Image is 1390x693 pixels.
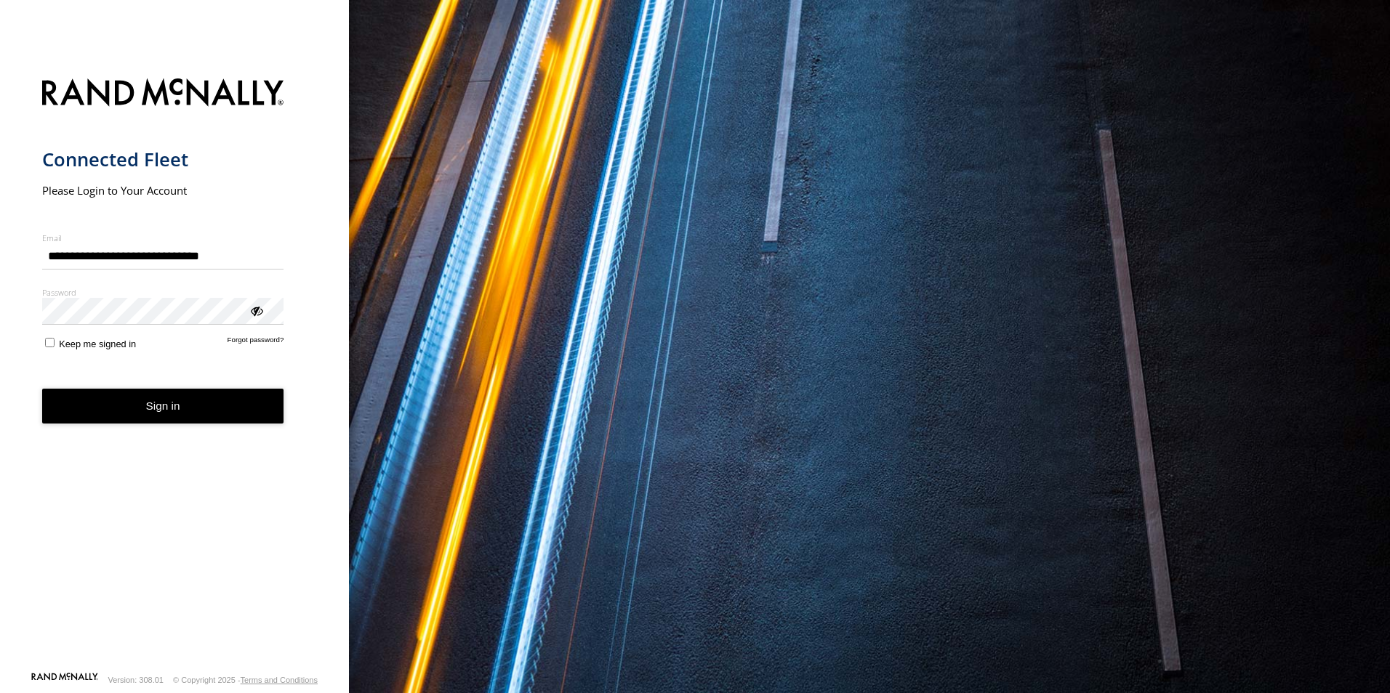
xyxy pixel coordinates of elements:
[249,303,263,317] div: ViewPassword
[173,676,318,684] div: © Copyright 2025 -
[42,287,284,298] label: Password
[45,338,55,347] input: Keep me signed in
[42,76,284,113] img: Rand McNally
[228,336,284,349] a: Forgot password?
[31,673,98,687] a: Visit our Website
[42,389,284,424] button: Sign in
[59,339,136,349] span: Keep me signed in
[42,70,308,671] form: main
[42,232,284,243] label: Email
[42,147,284,171] h1: Connected Fleet
[108,676,164,684] div: Version: 308.01
[241,676,318,684] a: Terms and Conditions
[42,183,284,198] h2: Please Login to Your Account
